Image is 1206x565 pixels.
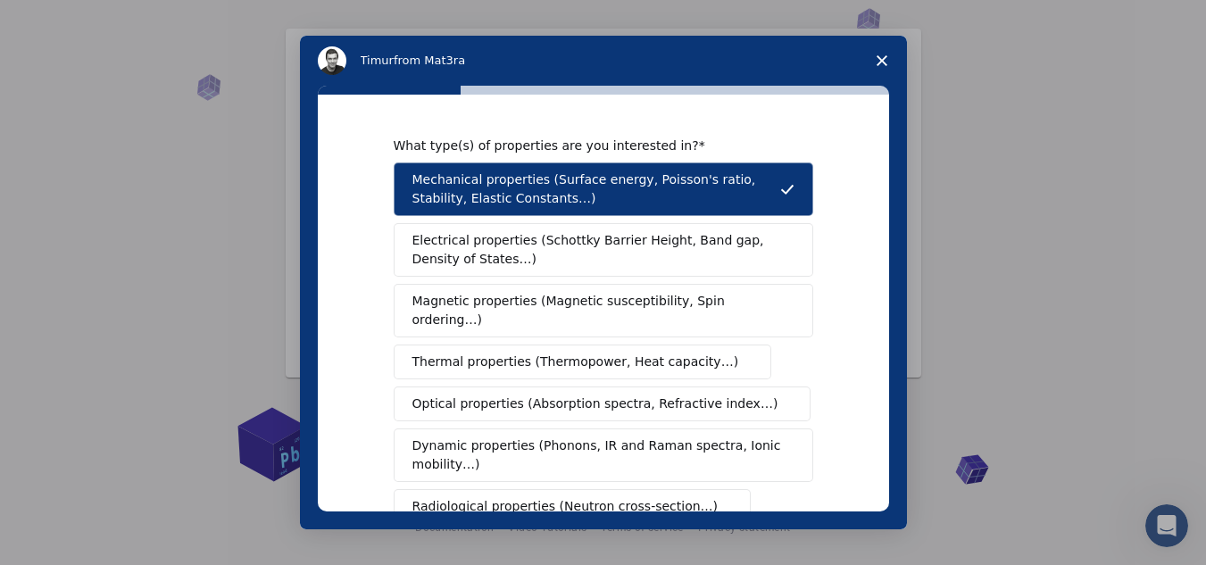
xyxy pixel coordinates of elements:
button: Electrical properties (Schottky Barrier Height, Band gap, Density of States…) [394,223,813,277]
span: Magnetic properties (Magnetic susceptibility, Spin ordering…) [412,292,781,329]
span: Mechanical properties (Surface energy, Poisson's ratio, Stability, Elastic Constants…) [412,170,780,208]
button: Magnetic properties (Magnetic susceptibility, Spin ordering…) [394,284,813,337]
span: Dynamic properties (Phonons, IR and Raman spectra, Ionic mobility…) [412,436,783,474]
span: Close survey [857,36,907,86]
button: Mechanical properties (Surface energy, Poisson's ratio, Stability, Elastic Constants…) [394,162,813,216]
div: What type(s) of properties are you interested in? [394,137,786,154]
span: Thermal properties (Thermopower, Heat capacity…) [412,353,739,371]
span: Radiological properties (Neutron cross-section…) [412,497,719,516]
button: Thermal properties (Thermopower, Heat capacity…) [394,345,772,379]
button: Optical properties (Absorption spectra, Refractive index…) [394,386,811,421]
span: Timur [361,54,394,67]
span: from Mat3ra [394,54,465,67]
button: Radiological properties (Neutron cross-section…) [394,489,752,524]
span: Electrical properties (Schottky Barrier Height, Band gap, Density of States…) [412,231,784,269]
span: Support [36,12,100,29]
button: Dynamic properties (Phonons, IR and Raman spectra, Ionic mobility…) [394,428,813,482]
span: Optical properties (Absorption spectra, Refractive index…) [412,395,778,413]
img: Profile image for Timur [318,46,346,75]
